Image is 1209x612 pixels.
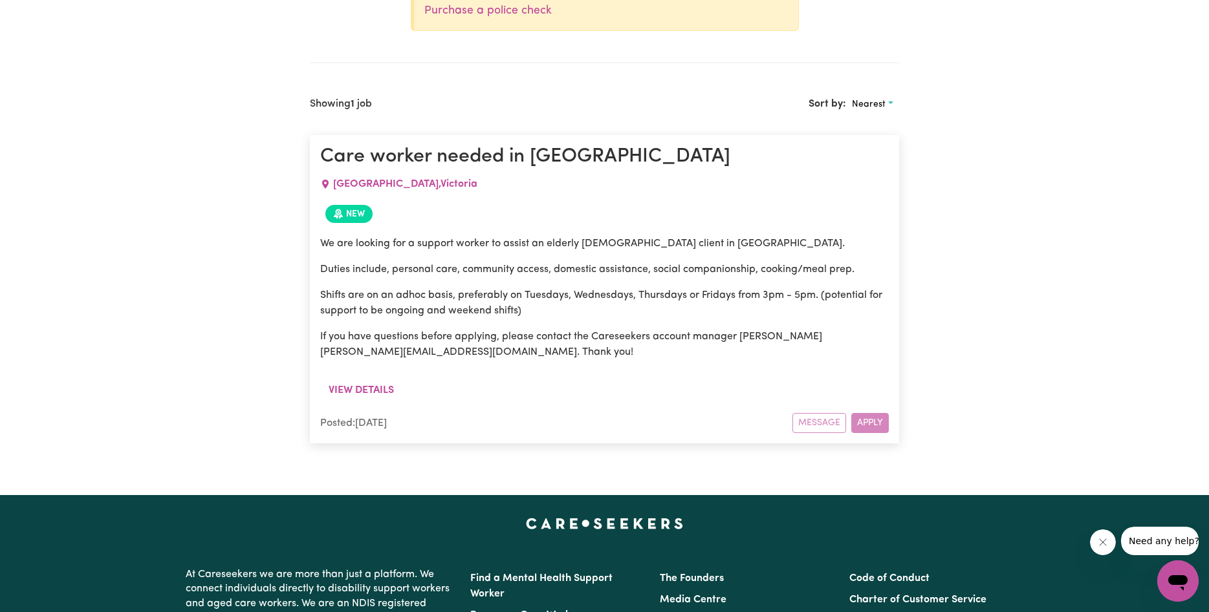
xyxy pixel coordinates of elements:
[1157,560,1199,602] iframe: Button to launch messaging window
[424,5,552,16] a: Purchase a police check
[325,205,373,223] span: Job posted within the last 30 days
[320,329,889,360] p: If you have questions before applying, please contact the Careseekers account manager [PERSON_NAM...
[320,145,889,169] h1: Care worker needed in [GEOGRAPHIC_DATA]
[660,573,724,584] a: The Founders
[849,595,986,605] a: Charter of Customer Service
[320,378,402,403] button: View details
[809,99,846,109] span: Sort by:
[1090,529,1116,555] iframe: Close message
[320,262,889,277] p: Duties include, personal care, community access, domestic assistance, social companionship, cooki...
[8,9,78,19] span: Need any help?
[320,416,792,431] div: Posted: [DATE]
[526,518,683,529] a: Careseekers home page
[1121,527,1199,555] iframe: Message from company
[660,595,726,605] a: Media Centre
[320,288,889,319] p: Shifts are on an adhoc basis, preferably on Tuesdays, Wednesdays, Thursdays or Fridays from 3pm -...
[310,98,372,111] h2: Showing job
[852,100,886,109] span: Nearest
[846,94,899,114] button: Sort search results
[470,573,613,599] a: Find a Mental Health Support Worker
[320,236,889,251] p: We are looking for a support worker to assist an elderly [DEMOGRAPHIC_DATA] client in [GEOGRAPHIC...
[333,179,477,189] span: [GEOGRAPHIC_DATA] , Victoria
[351,99,354,109] b: 1
[849,573,930,584] a: Code of Conduct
